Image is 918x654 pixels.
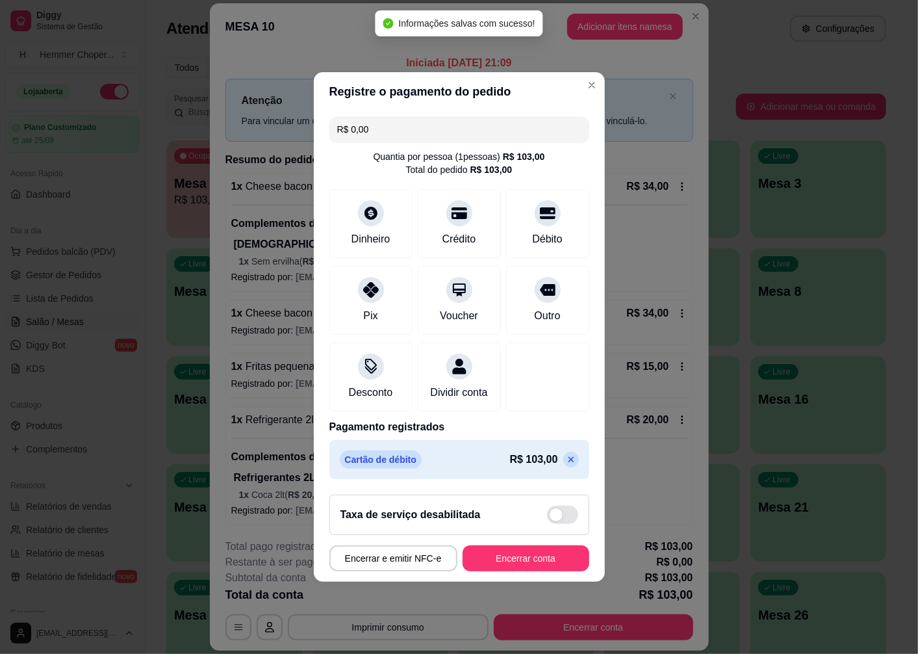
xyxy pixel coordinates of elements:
span: check-circle [383,18,393,29]
button: Encerrar e emitir NFC-e [329,545,457,571]
div: R$ 103,00 [470,163,513,176]
div: Outro [534,308,560,324]
div: Quantia por pessoa ( 1 pessoas) [374,150,545,163]
div: Crédito [442,231,476,247]
div: Débito [532,231,562,247]
div: Pix [363,308,377,324]
div: R$ 103,00 [503,150,545,163]
span: Informações salvas com sucesso! [398,18,535,29]
div: Total do pedido [406,163,513,176]
button: Close [581,75,602,96]
p: R$ 103,00 [510,452,558,467]
button: Encerrar conta [463,545,589,571]
h2: Taxa de serviço desabilitada [340,507,481,523]
p: Cartão de débito [340,451,422,469]
header: Registre o pagamento do pedido [314,72,605,111]
div: Voucher [440,308,478,324]
div: Dinheiro [351,231,390,247]
input: Ex.: hambúrguer de cordeiro [337,116,581,142]
p: Pagamento registrados [329,419,589,435]
div: Dividir conta [430,385,487,400]
div: Desconto [349,385,393,400]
